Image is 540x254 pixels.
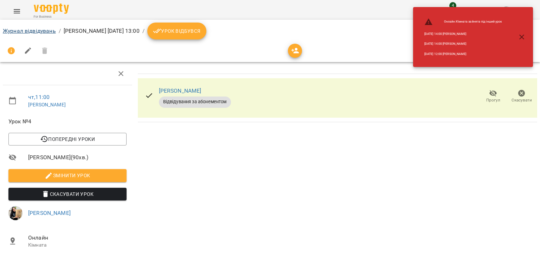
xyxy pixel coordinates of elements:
li: [DATE] 14:00 [PERSON_NAME] [419,29,508,39]
li: / [59,27,61,35]
li: [DATE] 14:00 [PERSON_NAME] [419,39,508,49]
span: Онлайн [28,234,127,242]
li: / [142,27,144,35]
span: Скасувати [512,97,532,103]
a: [PERSON_NAME] [28,102,66,107]
p: [PERSON_NAME] [DATE] 13:00 [64,27,140,35]
button: Скасувати Урок [8,188,127,200]
span: Урок відбувся [153,27,201,35]
span: Відвідування за абонементом [159,99,231,105]
a: Журнал відвідувань [3,27,56,34]
span: Змінити урок [14,171,121,180]
a: чт , 11:00 [28,94,50,100]
img: Voopty Logo [34,4,69,14]
a: [PERSON_NAME] [159,87,201,94]
button: Змінити урок [8,169,127,182]
span: Урок №4 [8,117,127,126]
button: Попередні уроки [8,133,127,145]
span: For Business [34,14,69,19]
button: Прогул [479,87,507,106]
span: 4 [449,2,456,9]
button: Урок відбувся [147,23,206,39]
span: [PERSON_NAME] ( 90 хв. ) [28,153,127,162]
li: [DATE] 12:00 [PERSON_NAME] [419,49,508,59]
a: [PERSON_NAME] [28,210,71,216]
span: Попередні уроки [14,135,121,143]
button: Menu [8,3,25,20]
span: Прогул [486,97,500,103]
nav: breadcrumb [3,23,537,39]
p: Кімната [28,242,127,249]
li: Онлайн : Кімната зайнята під інший урок [419,15,508,29]
button: Скасувати [507,87,536,106]
span: Скасувати Урок [14,190,121,198]
img: e5f873b026a3950b3a8d4ef01e3c1baa.jpeg [8,206,22,220]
